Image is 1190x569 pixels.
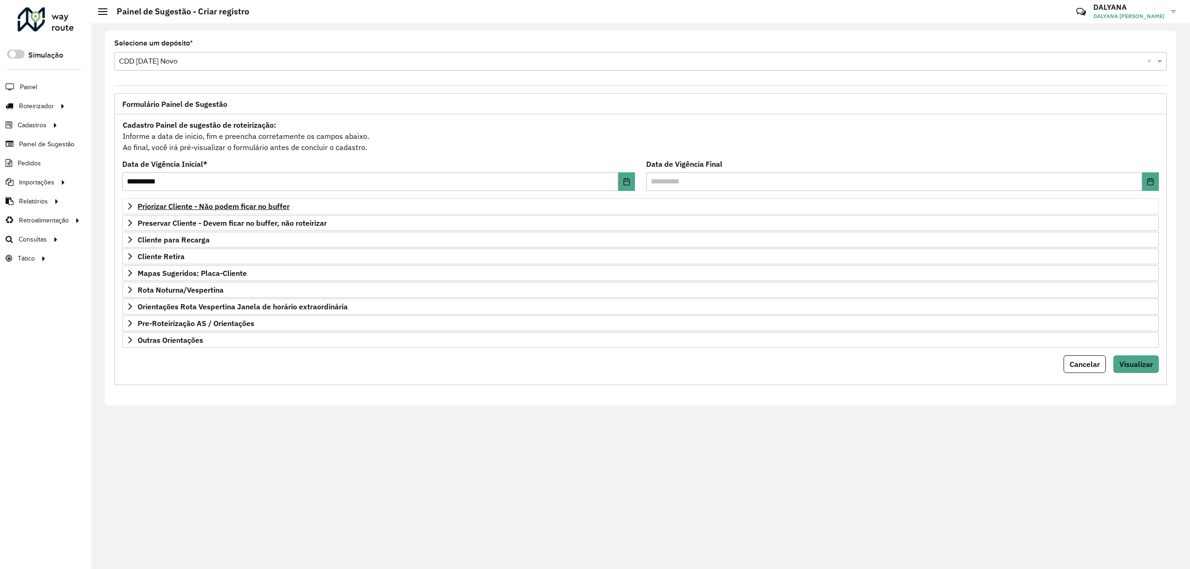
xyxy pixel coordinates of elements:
[122,315,1159,331] a: Pre-Roteirização AS / Orientações
[1070,360,1100,369] span: Cancelar
[19,177,54,187] span: Importações
[20,82,37,92] span: Painel
[138,236,210,243] span: Cliente para Recarga
[1071,2,1091,22] a: Contato Rápido
[646,158,722,170] label: Data de Vigência Final
[19,139,74,149] span: Painel de Sugestão
[1113,355,1159,373] button: Visualizar
[123,120,276,130] strong: Cadastro Painel de sugestão de roteirização:
[1093,3,1164,12] h3: DALYANA
[18,158,41,168] span: Pedidos
[122,265,1159,281] a: Mapas Sugeridos: Placa-Cliente
[138,269,247,277] span: Mapas Sugeridos: Placa-Cliente
[107,7,249,17] h2: Painel de Sugestão - Criar registro
[1119,360,1153,369] span: Visualizar
[138,286,224,294] span: Rota Noturna/Vespertina
[19,101,54,111] span: Roteirizador
[19,196,48,206] span: Relatórios
[122,158,207,170] label: Data de Vigência Inicial
[138,336,203,344] span: Outras Orientações
[122,100,227,108] span: Formulário Painel de Sugestão
[138,203,290,210] span: Priorizar Cliente - Não podem ficar no buffer
[122,299,1159,314] a: Orientações Rota Vespertina Janela de horário extraordinária
[18,254,35,263] span: Tático
[122,249,1159,264] a: Cliente Retira
[138,253,185,260] span: Cliente Retira
[138,303,348,310] span: Orientações Rota Vespertina Janela de horário extraordinária
[28,50,63,61] label: Simulação
[18,120,46,130] span: Cadastros
[19,216,69,225] span: Retroalimentação
[122,215,1159,231] a: Preservar Cliente - Devem ficar no buffer, não roteirizar
[122,232,1159,248] a: Cliente para Recarga
[122,332,1159,348] a: Outras Orientações
[122,282,1159,298] a: Rota Noturna/Vespertina
[1147,56,1155,67] span: Clear all
[1064,355,1106,373] button: Cancelar
[114,38,193,49] label: Selecione um depósito
[1093,12,1164,20] span: DALYANA [PERSON_NAME]
[122,119,1159,153] div: Informe a data de inicio, fim e preencha corretamente os campos abaixo. Ao final, você irá pré-vi...
[122,198,1159,214] a: Priorizar Cliente - Não podem ficar no buffer
[1142,172,1159,191] button: Choose Date
[618,172,635,191] button: Choose Date
[19,235,47,244] span: Consultas
[138,219,327,227] span: Preservar Cliente - Devem ficar no buffer, não roteirizar
[138,320,254,327] span: Pre-Roteirização AS / Orientações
